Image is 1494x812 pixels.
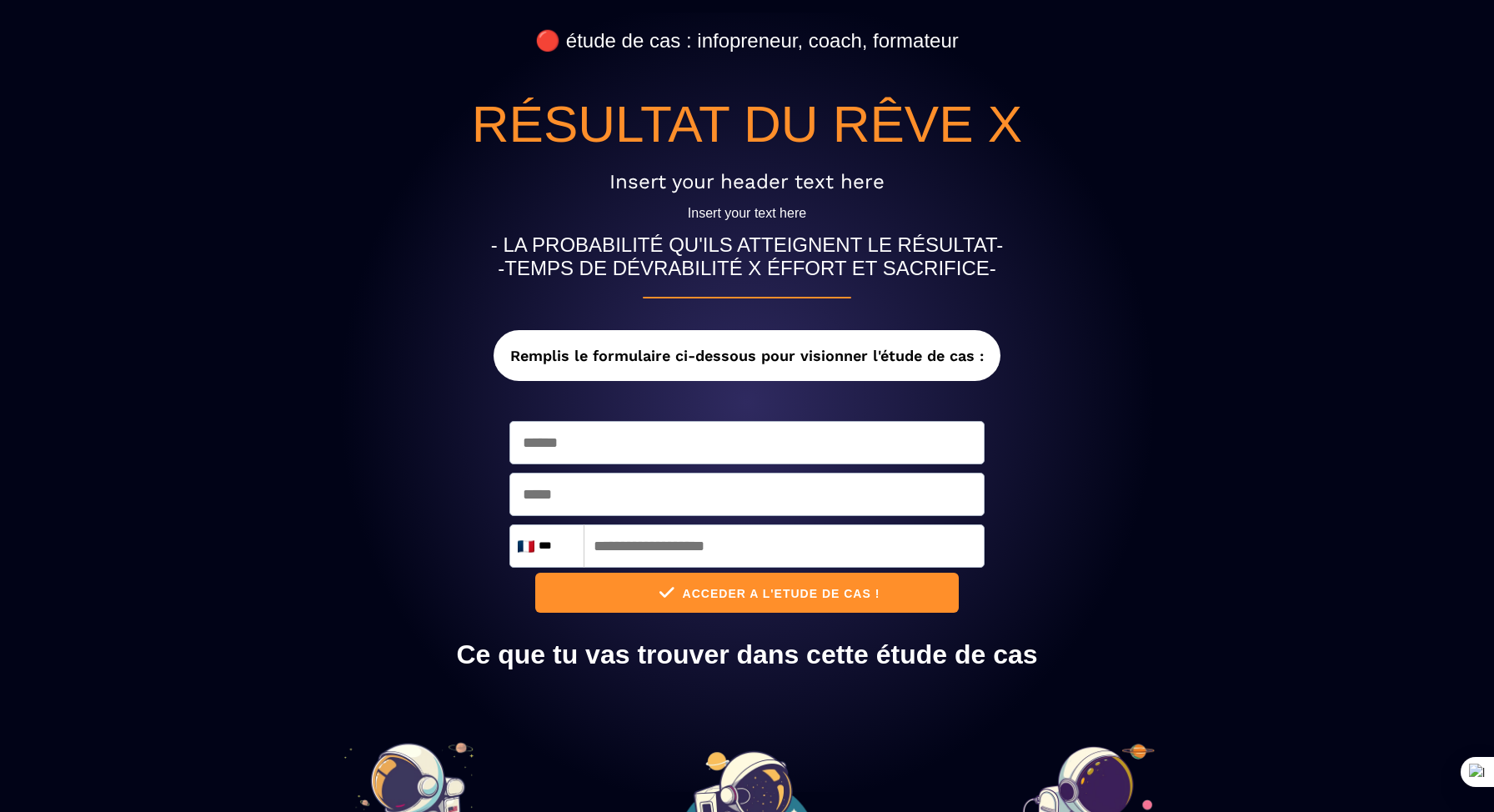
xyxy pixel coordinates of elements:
span: Remplis le formulaire ci-dessous pour visionner l'étude de cas : [494,330,1000,381]
h1: Résultat du rêve x [384,86,1110,162]
h1: Ce que tu vas trouver dans cette étude de cas [226,631,1268,679]
img: fr [518,540,534,553]
button: ACCEDER A L'ETUDE DE CAS ! [535,573,958,613]
text: Insert your text here [384,202,1110,225]
h2: Insert your header text here [384,162,1110,202]
h2: - LA PROBABILITÉ QU'ILS ATTEIGNENT LE RÉSULTAT- -TEMPS DE DÉVRABILITÉ X ÉFFORT ET SACRIFICE- [384,225,1110,288]
h2: 🔴 étude de cas : infopreneur, coach, formateur [384,21,1110,61]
